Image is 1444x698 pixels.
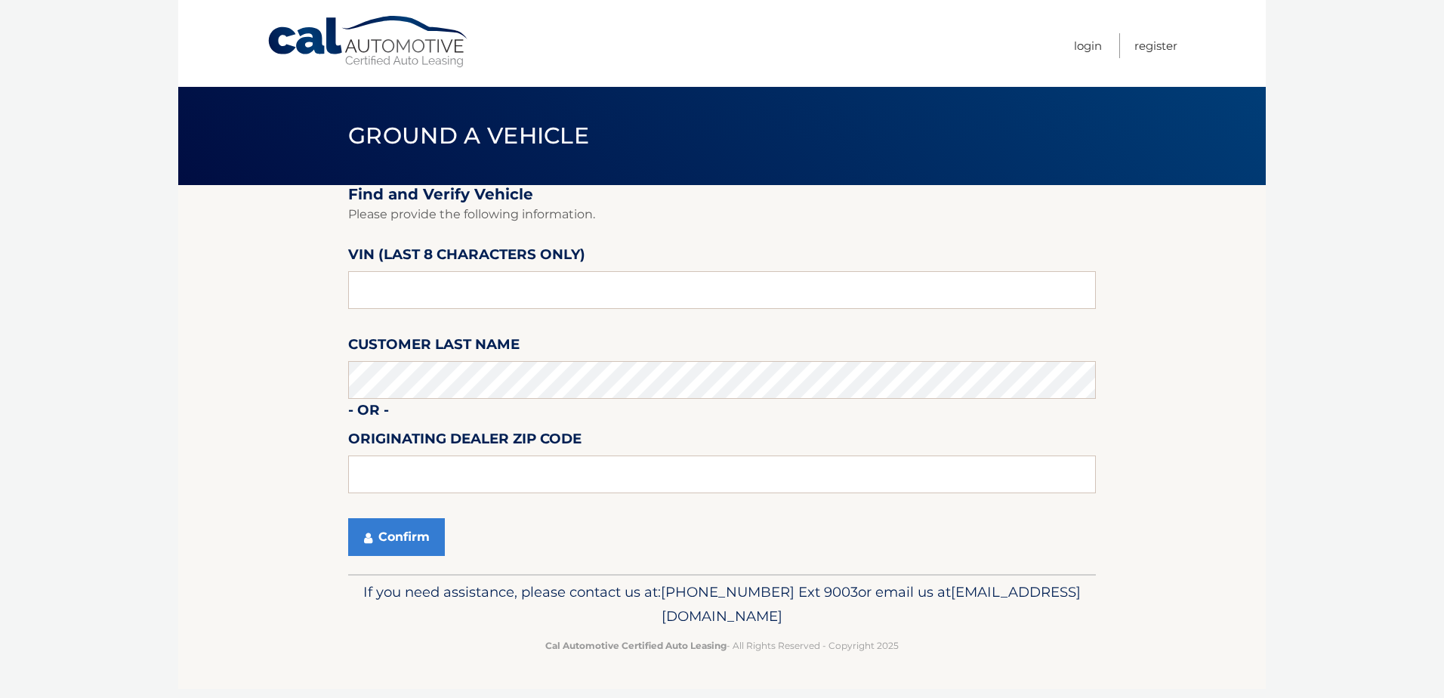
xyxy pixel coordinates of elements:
p: If you need assistance, please contact us at: or email us at [358,580,1086,629]
strong: Cal Automotive Certified Auto Leasing [545,640,727,651]
p: Please provide the following information. [348,204,1096,225]
label: Originating Dealer Zip Code [348,428,582,456]
span: Ground a Vehicle [348,122,589,150]
a: Register [1134,33,1177,58]
label: VIN (last 8 characters only) [348,243,585,271]
h2: Find and Verify Vehicle [348,185,1096,204]
button: Confirm [348,518,445,556]
span: [PHONE_NUMBER] Ext 9003 [661,583,858,601]
label: Customer Last Name [348,333,520,361]
a: Login [1074,33,1102,58]
p: - All Rights Reserved - Copyright 2025 [358,638,1086,653]
label: - or - [348,399,389,427]
a: Cal Automotive [267,15,471,69]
